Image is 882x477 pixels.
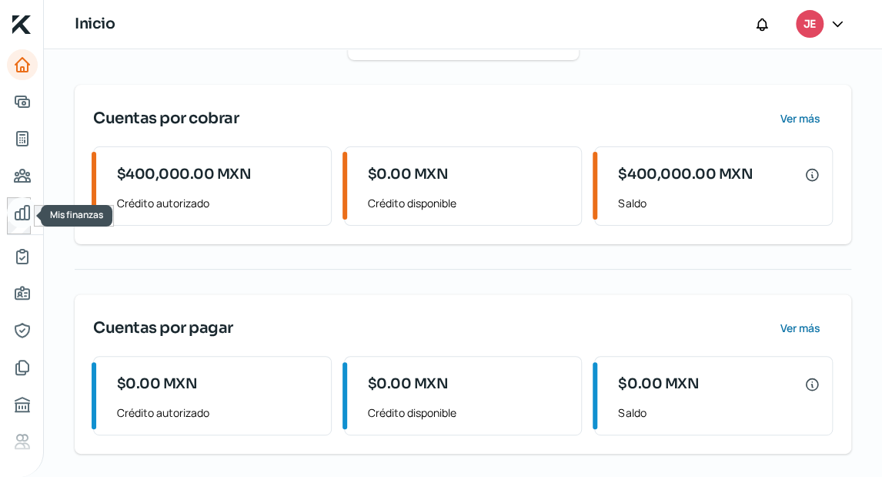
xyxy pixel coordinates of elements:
[368,164,449,185] span: $0.00 MXN
[618,164,753,185] span: $400,000.00 MXN
[7,123,38,154] a: Tus créditos
[75,13,115,35] h1: Inicio
[7,426,38,457] a: Referencias
[618,403,820,422] span: Saldo
[7,278,38,309] a: Información general
[767,103,833,134] button: Ver más
[93,317,233,340] span: Cuentas por pagar
[7,315,38,346] a: Representantes
[780,113,820,124] span: Ver más
[7,389,38,420] a: Buró de crédito
[117,374,198,395] span: $0.00 MXN
[117,403,319,422] span: Crédito autorizado
[7,49,38,80] a: Inicio
[368,403,570,422] span: Crédito disponible
[7,86,38,117] a: Adelantar facturas
[767,313,833,344] button: Ver más
[7,352,38,383] a: Documentos
[780,323,820,334] span: Ver más
[618,374,699,395] span: $0.00 MXN
[7,160,38,191] a: Pago a proveedores
[93,107,239,130] span: Cuentas por cobrar
[7,241,38,272] a: Mi contrato
[117,193,319,213] span: Crédito autorizado
[7,197,38,228] a: Mis finanzas
[50,208,103,221] span: Mis finanzas
[368,374,449,395] span: $0.00 MXN
[618,193,820,213] span: Saldo
[117,164,252,185] span: $400,000.00 MXN
[803,15,815,34] span: JE
[368,193,570,213] span: Crédito disponible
